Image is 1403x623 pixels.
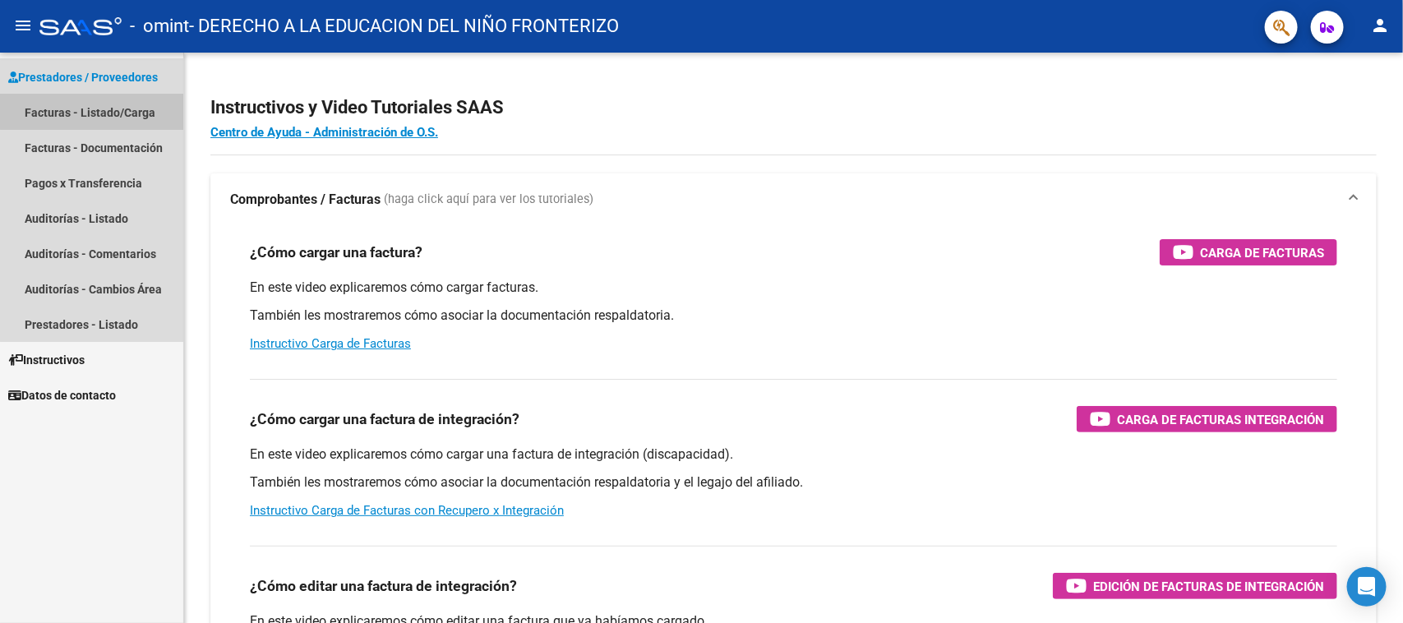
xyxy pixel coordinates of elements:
[250,307,1337,325] p: También les mostraremos cómo asociar la documentación respaldatoria.
[1370,16,1390,35] mat-icon: person
[250,279,1337,297] p: En este video explicaremos cómo cargar facturas.
[250,445,1337,464] p: En este video explicaremos cómo cargar una factura de integración (discapacidad).
[1117,409,1324,430] span: Carga de Facturas Integración
[1347,567,1387,607] div: Open Intercom Messenger
[1077,406,1337,432] button: Carga de Facturas Integración
[384,191,593,209] span: (haga click aquí para ver los tutoriales)
[189,8,619,44] span: - DERECHO A LA EDUCACION DEL NIÑO FRONTERIZO
[250,408,519,431] h3: ¿Cómo cargar una factura de integración?
[8,68,158,86] span: Prestadores / Proveedores
[230,191,381,209] strong: Comprobantes / Facturas
[250,503,564,518] a: Instructivo Carga de Facturas con Recupero x Integración
[1160,239,1337,265] button: Carga de Facturas
[13,16,33,35] mat-icon: menu
[130,8,189,44] span: - omint
[8,386,116,404] span: Datos de contacto
[210,125,438,140] a: Centro de Ayuda - Administración de O.S.
[210,173,1377,226] mat-expansion-panel-header: Comprobantes / Facturas (haga click aquí para ver los tutoriales)
[250,473,1337,491] p: También les mostraremos cómo asociar la documentación respaldatoria y el legajo del afiliado.
[1093,576,1324,597] span: Edición de Facturas de integración
[1053,573,1337,599] button: Edición de Facturas de integración
[8,351,85,369] span: Instructivos
[250,241,422,264] h3: ¿Cómo cargar una factura?
[250,575,517,598] h3: ¿Cómo editar una factura de integración?
[210,92,1377,123] h2: Instructivos y Video Tutoriales SAAS
[250,336,411,351] a: Instructivo Carga de Facturas
[1200,242,1324,263] span: Carga de Facturas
